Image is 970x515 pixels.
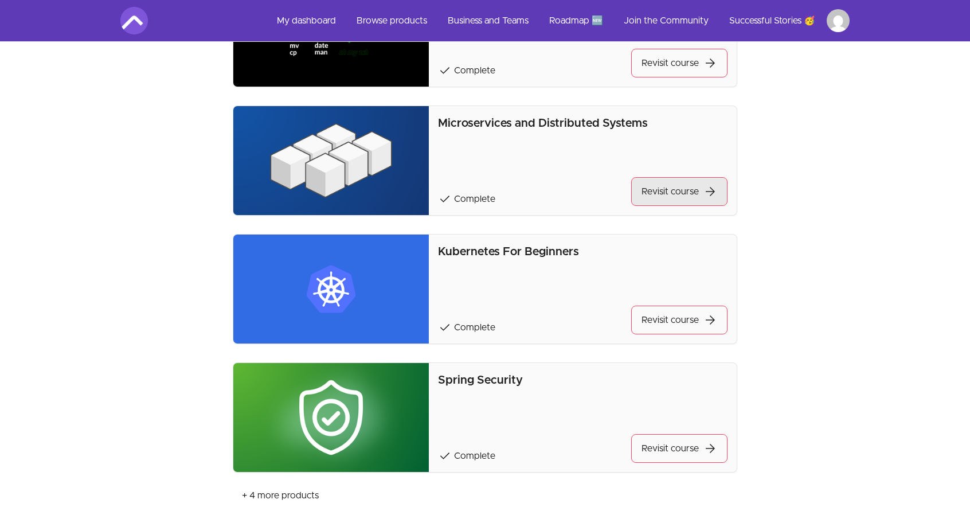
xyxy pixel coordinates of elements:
[631,49,727,77] a: Revisit coursearrow_forward
[438,321,452,334] span: check
[233,106,429,215] img: Product image for Microservices and Distributed Systems
[720,7,824,34] a: Successful Stories 🥳
[438,64,452,77] span: check
[268,7,345,34] a: My dashboard
[438,115,727,131] p: Microservices and Distributed Systems
[454,194,495,204] span: Complete
[615,7,718,34] a: Join the Community
[268,7,850,34] nav: Main
[233,235,429,344] img: Product image for Kubernetes For Beginners
[347,7,436,34] a: Browse products
[631,434,727,463] a: Revisit coursearrow_forward
[233,363,429,472] img: Product image for Spring Security
[703,442,717,455] span: arrow_forward
[439,7,538,34] a: Business and Teams
[631,306,727,334] a: Revisit coursearrow_forward
[438,192,452,206] span: check
[454,451,495,461] span: Complete
[120,7,148,34] img: Amigoscode logo
[438,372,727,388] p: Spring Security
[827,9,850,32] img: Profile image for Nikola Jovanovic
[438,244,727,260] p: Kubernetes For Beginners
[703,313,717,327] span: arrow_forward
[454,323,495,332] span: Complete
[438,449,452,463] span: check
[631,177,727,206] a: Revisit coursearrow_forward
[540,7,612,34] a: Roadmap 🆕
[454,66,495,75] span: Complete
[233,482,328,509] a: + 4 more products
[703,185,717,198] span: arrow_forward
[703,56,717,70] span: arrow_forward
